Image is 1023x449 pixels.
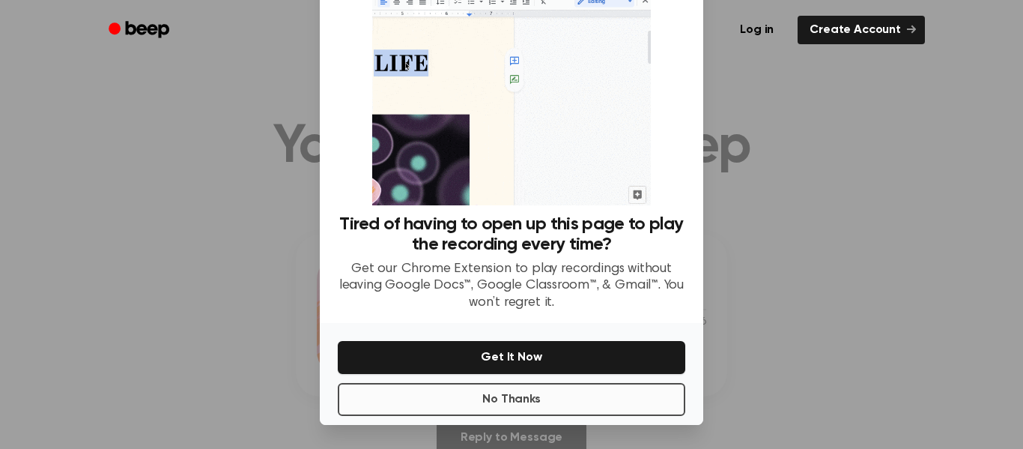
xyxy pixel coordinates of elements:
[338,341,685,374] button: Get It Now
[98,16,183,45] a: Beep
[338,383,685,416] button: No Thanks
[338,214,685,255] h3: Tired of having to open up this page to play the recording every time?
[725,13,789,47] a: Log in
[338,261,685,312] p: Get our Chrome Extension to play recordings without leaving Google Docs™, Google Classroom™, & Gm...
[798,16,925,44] a: Create Account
